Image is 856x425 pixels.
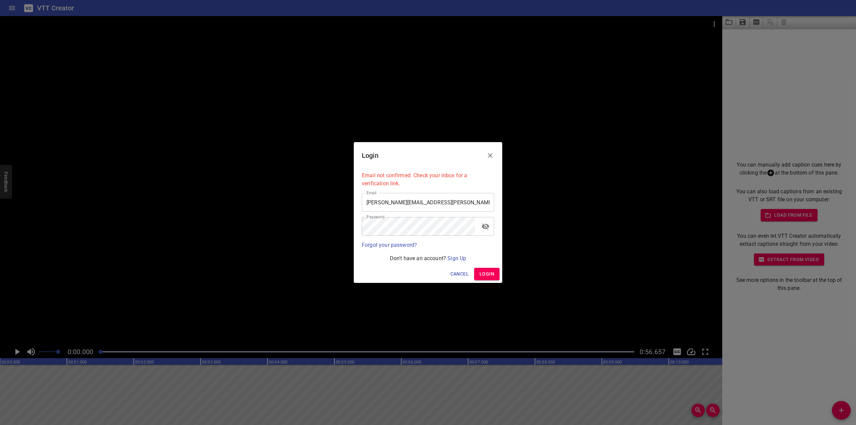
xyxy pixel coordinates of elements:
[482,147,498,164] button: Close
[450,270,469,278] span: Cancel
[448,268,471,280] button: Cancel
[362,242,417,248] a: Forgot your password?
[362,172,494,188] p: Email not confirmed. Check your inbox for a verification link.
[362,254,494,262] p: Don't have an account?
[362,150,379,161] h6: Login
[479,270,494,278] span: Login
[474,268,500,280] button: Login
[477,218,494,234] button: toggle password visibility
[447,255,466,261] a: Sign Up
